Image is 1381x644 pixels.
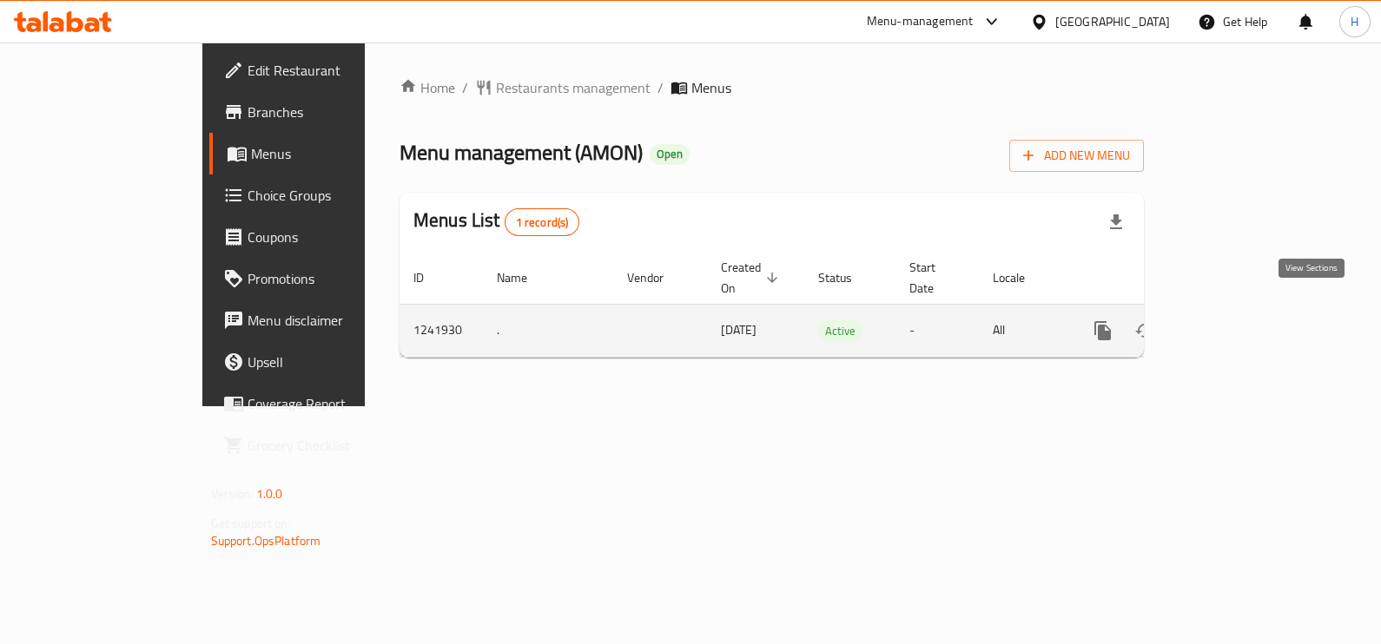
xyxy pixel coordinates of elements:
button: Add New Menu [1009,140,1144,172]
a: Menu disclaimer [209,299,433,341]
span: 1.0.0 [256,483,283,505]
span: Branches [248,102,420,122]
a: Coupons [209,216,433,258]
span: Add New Menu [1023,145,1130,167]
span: Get support on: [211,512,291,535]
span: Status [818,267,875,288]
td: 1241930 [400,304,483,357]
a: Coverage Report [209,383,433,424]
span: Locale [993,267,1047,288]
span: Restaurants management [496,77,651,98]
span: Menus [691,77,731,98]
span: Edit Restaurant [248,60,420,81]
div: Active [818,320,862,341]
span: Vendor [627,267,686,288]
li: / [657,77,664,98]
span: Version: [211,483,254,505]
span: Open [650,147,690,161]
th: Actions [1068,252,1263,305]
a: Branches [209,91,433,133]
a: Grocery Checklist [209,424,433,466]
span: Active [818,321,862,341]
span: Grocery Checklist [248,435,420,456]
span: Coverage Report [248,393,420,414]
table: enhanced table [400,252,1263,358]
span: H [1351,12,1358,31]
span: [DATE] [721,319,757,341]
span: Choice Groups [248,185,420,206]
div: Export file [1095,201,1137,243]
div: [GEOGRAPHIC_DATA] [1055,12,1170,31]
nav: breadcrumb [400,77,1144,98]
a: Upsell [209,341,433,383]
div: Open [650,144,690,165]
span: Upsell [248,352,420,372]
span: Name [497,267,550,288]
div: Total records count [505,208,580,236]
a: Restaurants management [475,77,651,98]
span: 1 record(s) [505,214,579,231]
li: / [462,77,468,98]
a: Edit Restaurant [209,49,433,91]
td: - [895,304,979,357]
span: ID [413,267,446,288]
td: All [979,304,1068,357]
a: Support.OpsPlatform [211,529,321,552]
a: Menus [209,133,433,174]
span: Start Date [909,257,958,299]
a: Choice Groups [209,174,433,216]
div: Menu-management [867,11,974,32]
button: more [1082,310,1124,352]
span: Menu management ( AMON ) [400,133,643,172]
span: Menu disclaimer [248,310,420,331]
span: Promotions [248,268,420,289]
td: . [483,304,613,357]
a: Promotions [209,258,433,299]
span: Created On [721,257,783,299]
span: Coupons [248,227,420,247]
h2: Menus List [413,207,579,236]
span: Menus [251,143,420,164]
